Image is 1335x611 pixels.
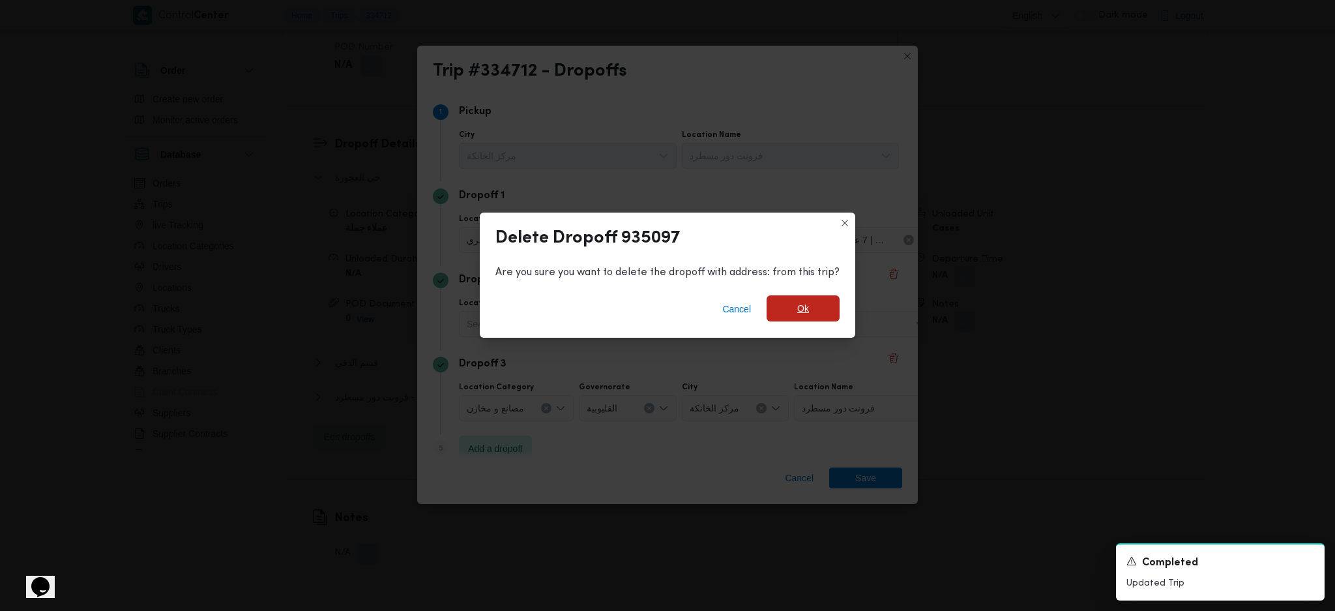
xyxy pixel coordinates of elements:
[495,265,840,280] div: Are you sure you want to delete the dropoff with address: from this trip?
[717,296,756,322] button: Cancel
[837,215,853,231] button: Closes this modal window
[722,301,751,317] span: Cancel
[797,301,809,316] span: Ok
[1142,556,1198,571] span: Completed
[495,228,681,249] div: Delete Dropoff 935097
[1126,576,1314,590] p: Updated Trip
[13,559,55,598] iframe: chat widget
[767,295,840,321] button: Ok
[1126,555,1314,571] div: Notification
